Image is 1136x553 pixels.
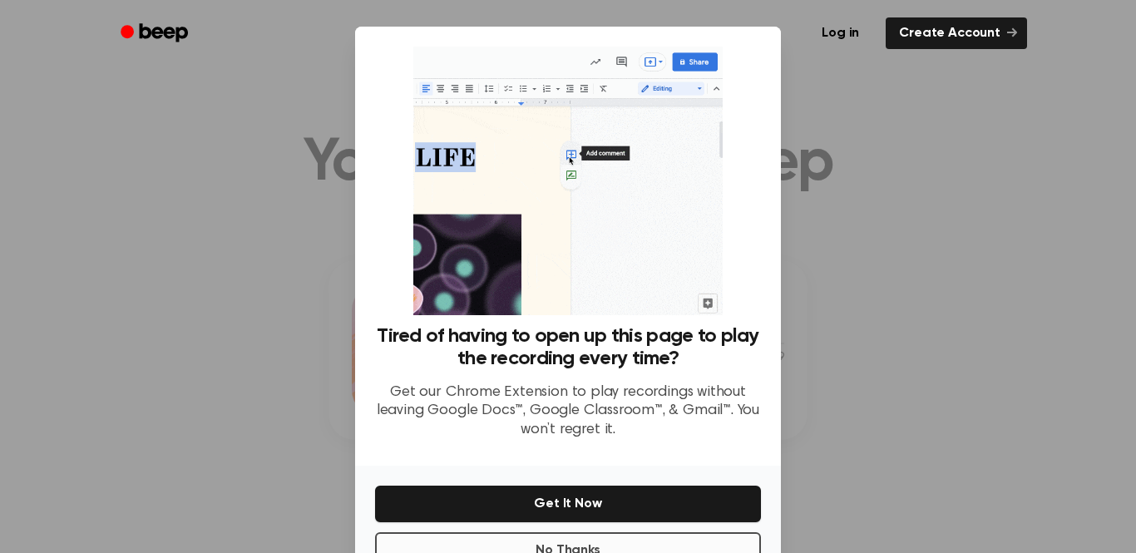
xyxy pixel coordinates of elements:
a: Beep [109,17,203,50]
button: Get It Now [375,486,761,522]
p: Get our Chrome Extension to play recordings without leaving Google Docs™, Google Classroom™, & Gm... [375,383,761,440]
h3: Tired of having to open up this page to play the recording every time? [375,325,761,370]
a: Log in [805,14,876,52]
img: Beep extension in action [413,47,722,315]
a: Create Account [886,17,1027,49]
